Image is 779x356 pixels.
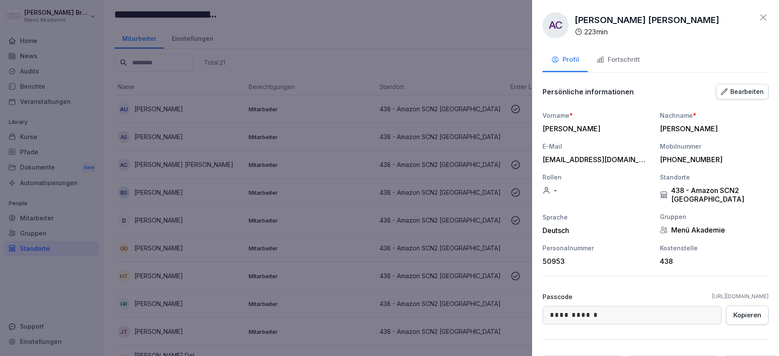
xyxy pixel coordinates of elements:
div: Gruppen [660,212,769,221]
div: AC [543,12,569,38]
div: Rollen [543,173,651,182]
div: Menü Akademie [660,226,769,234]
div: Kopieren [733,310,761,320]
p: [PERSON_NAME] [PERSON_NAME] [575,13,719,27]
button: Fortschritt [588,49,649,72]
div: Deutsch [543,226,651,235]
div: [PHONE_NUMBER] [660,155,764,164]
a: [URL][DOMAIN_NAME] [712,293,769,300]
div: [EMAIL_ADDRESS][DOMAIN_NAME] [543,155,647,164]
div: [PERSON_NAME] [543,124,647,133]
div: E-Mail [543,142,651,151]
div: 438 - Amazon SCN2 [GEOGRAPHIC_DATA] [660,186,769,203]
div: 438 [660,257,764,266]
div: Fortschritt [596,55,640,65]
div: Nachname [660,111,769,120]
div: - [543,186,651,195]
div: 50953 [543,257,647,266]
p: Passcode [543,292,573,301]
button: Kopieren [726,306,769,325]
div: [PERSON_NAME] [660,124,764,133]
div: Kostenstelle [660,243,769,253]
div: Mobilnummer [660,142,769,151]
div: Personalnummer [543,243,651,253]
button: Bearbeiten [716,84,769,100]
div: Standorte [660,173,769,182]
div: Vorname [543,111,651,120]
p: 223 min [584,27,608,37]
div: Bearbeiten [721,87,764,96]
button: Profil [543,49,588,72]
div: Sprache [543,213,651,222]
p: Persönliche informationen [543,87,634,96]
div: Profil [551,55,579,65]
